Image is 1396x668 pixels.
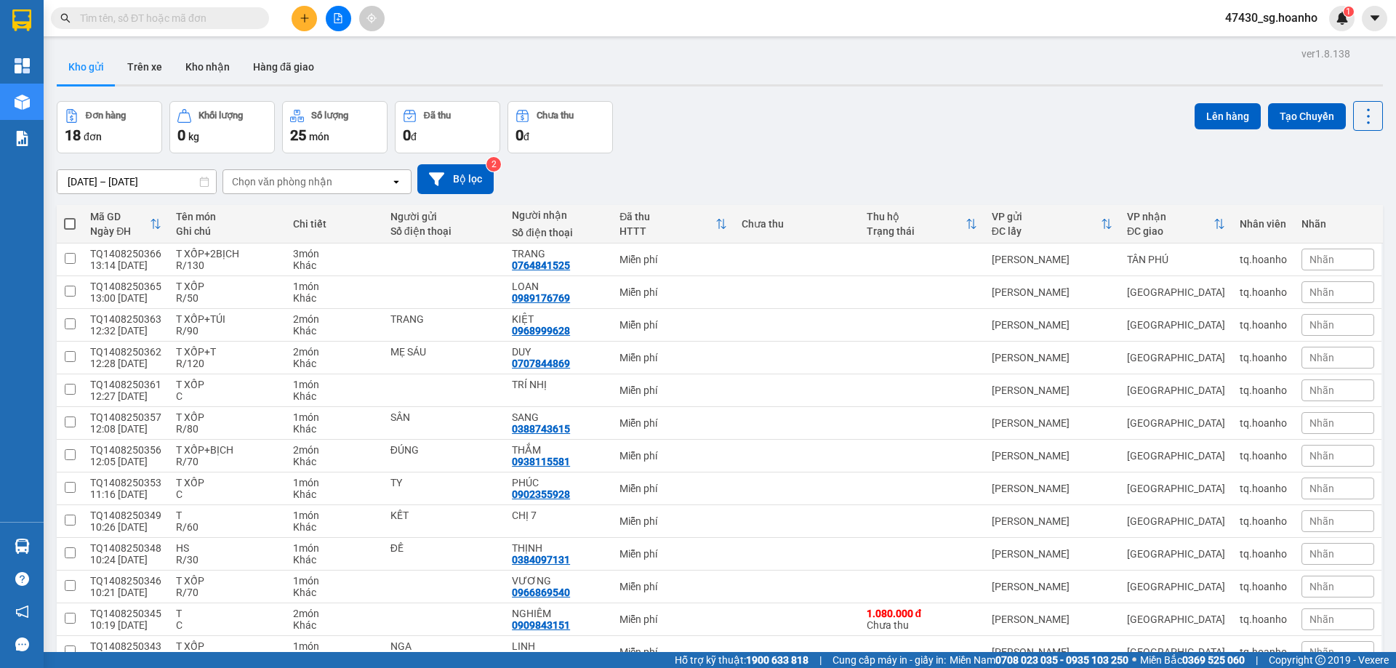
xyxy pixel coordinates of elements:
[523,131,529,142] span: đ
[1256,652,1258,668] span: |
[90,477,161,488] div: TQ1408250353
[1127,385,1225,396] div: [GEOGRAPHIC_DATA]
[90,390,161,402] div: 12:27 [DATE]
[1309,286,1334,298] span: Nhãn
[176,608,278,619] div: T
[293,608,376,619] div: 2 món
[742,218,852,230] div: Chưa thu
[619,483,726,494] div: Miễn phí
[293,313,376,325] div: 2 món
[992,450,1112,462] div: [PERSON_NAME]
[293,456,376,467] div: Khác
[512,248,605,259] div: TRANG
[293,358,376,369] div: Khác
[90,248,161,259] div: TQ1408250366
[867,225,966,237] div: Trạng thái
[1346,7,1351,17] span: 1
[293,510,376,521] div: 1 món
[1127,254,1225,265] div: TÂN PHÚ
[86,110,126,121] div: Đơn hàng
[12,9,31,31] img: logo-vxr
[512,325,570,337] div: 0968999628
[232,174,332,189] div: Chọn văn phòng nhận
[1127,581,1225,592] div: [GEOGRAPHIC_DATA]
[1268,103,1346,129] button: Tạo Chuyến
[293,488,376,500] div: Khác
[293,575,376,587] div: 1 món
[612,205,734,244] th: Toggle SortBy
[90,211,150,222] div: Mã GD
[293,248,376,259] div: 3 món
[512,542,605,554] div: THỊNH
[619,450,726,462] div: Miễn phí
[619,254,726,265] div: Miễn phí
[176,313,278,325] div: T XỐP+TÚI
[90,587,161,598] div: 10:21 [DATE]
[90,575,161,587] div: TQ1408250346
[512,313,605,325] div: KIỆT
[486,157,501,172] sup: 2
[176,619,278,631] div: C
[411,131,417,142] span: đ
[293,542,376,554] div: 1 món
[512,640,605,652] div: LINH
[512,227,605,238] div: Số điện thoại
[1240,319,1287,331] div: tq.hoanho
[1315,655,1325,665] span: copyright
[15,539,30,554] img: warehouse-icon
[1362,6,1387,31] button: caret-down
[512,281,605,292] div: LOAN
[390,510,497,521] div: KẾT
[992,225,1101,237] div: ĐC lấy
[90,619,161,631] div: 10:19 [DATE]
[1127,483,1225,494] div: [GEOGRAPHIC_DATA]
[512,575,605,587] div: VƯƠNG
[1127,225,1214,237] div: ĐC giao
[1240,483,1287,494] div: tq.hoanho
[90,325,161,337] div: 12:32 [DATE]
[1309,319,1334,331] span: Nhãn
[508,101,613,153] button: Chưa thu0đ
[90,640,161,652] div: TQ1408250343
[390,640,497,652] div: NGA
[992,613,1112,625] div: [PERSON_NAME]
[512,488,570,500] div: 0902355928
[1309,515,1334,527] span: Nhãn
[188,131,199,142] span: kg
[675,652,809,668] span: Hỗ trợ kỹ thuật:
[1132,657,1136,663] span: ⚪️
[1127,286,1225,298] div: [GEOGRAPHIC_DATA]
[512,209,605,221] div: Người nhận
[395,101,500,153] button: Đã thu0đ
[174,49,241,84] button: Kho nhận
[176,423,278,435] div: R/80
[619,613,726,625] div: Miễn phí
[619,646,726,658] div: Miễn phí
[992,548,1112,560] div: [PERSON_NAME]
[390,313,497,325] div: TRANG
[1127,548,1225,560] div: [GEOGRAPHIC_DATA]
[293,587,376,598] div: Khác
[90,411,161,423] div: TQ1408250357
[176,542,278,554] div: HS
[293,218,376,230] div: Chi tiết
[198,110,243,121] div: Khối lượng
[176,652,278,664] div: R/50
[57,101,162,153] button: Đơn hàng18đơn
[1309,385,1334,396] span: Nhãn
[619,225,715,237] div: HTTT
[90,281,161,292] div: TQ1408250365
[293,325,376,337] div: Khác
[90,292,161,304] div: 13:00 [DATE]
[1240,286,1287,298] div: tq.hoanho
[15,94,30,110] img: warehouse-icon
[512,477,605,488] div: PHÚC
[176,488,278,500] div: C
[995,654,1128,666] strong: 0708 023 035 - 0935 103 250
[293,411,376,423] div: 1 món
[512,346,605,358] div: DUY
[403,126,411,144] span: 0
[293,554,376,566] div: Khác
[1127,515,1225,527] div: [GEOGRAPHIC_DATA]
[57,170,216,193] input: Select a date range.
